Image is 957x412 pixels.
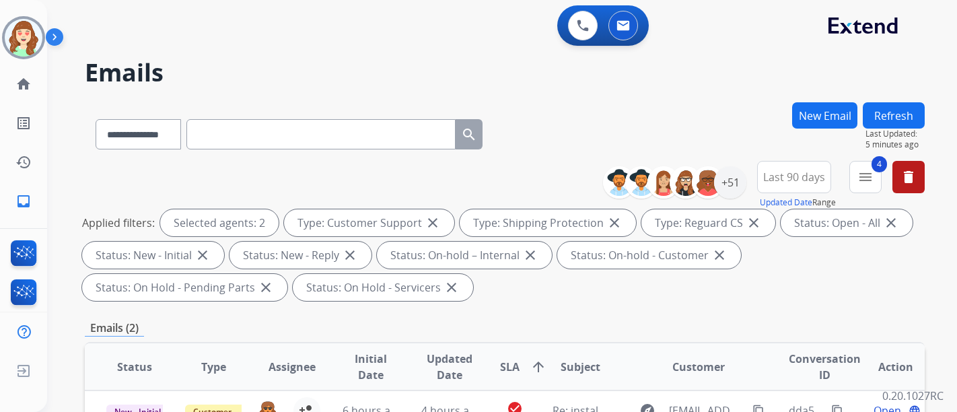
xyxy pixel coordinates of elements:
[561,359,600,375] span: Subject
[461,127,477,143] mat-icon: search
[293,274,473,301] div: Status: On Hold - Servicers
[781,209,913,236] div: Status: Open - All
[117,359,152,375] span: Status
[15,76,32,92] mat-icon: home
[865,139,925,150] span: 5 minutes ago
[421,351,478,383] span: Updated Date
[606,215,623,231] mat-icon: close
[15,154,32,170] mat-icon: history
[194,247,211,263] mat-icon: close
[269,359,316,375] span: Assignee
[343,351,399,383] span: Initial Date
[883,215,899,231] mat-icon: close
[425,215,441,231] mat-icon: close
[160,209,279,236] div: Selected agents: 2
[714,166,746,199] div: +51
[284,209,454,236] div: Type: Customer Support
[849,161,882,193] button: 4
[882,388,944,404] p: 0.20.1027RC
[377,242,552,269] div: Status: On-hold – Internal
[757,161,831,193] button: Last 90 days
[5,19,42,57] img: avatar
[82,274,287,301] div: Status: On Hold - Pending Parts
[229,242,371,269] div: Status: New - Reply
[760,197,836,208] span: Range
[872,156,887,172] span: 4
[444,279,460,296] mat-icon: close
[15,115,32,131] mat-icon: list_alt
[900,169,917,185] mat-icon: delete
[460,209,636,236] div: Type: Shipping Protection
[522,247,538,263] mat-icon: close
[857,169,874,185] mat-icon: menu
[846,343,925,390] th: Action
[85,320,144,337] p: Emails (2)
[201,359,226,375] span: Type
[530,359,546,375] mat-icon: arrow_upward
[342,247,358,263] mat-icon: close
[763,174,825,180] span: Last 90 days
[672,359,725,375] span: Customer
[641,209,775,236] div: Type: Reguard CS
[82,215,155,231] p: Applied filters:
[82,242,224,269] div: Status: New - Initial
[865,129,925,139] span: Last Updated:
[85,59,925,86] h2: Emails
[711,247,728,263] mat-icon: close
[258,279,274,296] mat-icon: close
[557,242,741,269] div: Status: On-hold - Customer
[15,193,32,209] mat-icon: inbox
[760,197,812,208] button: Updated Date
[789,351,861,383] span: Conversation ID
[746,215,762,231] mat-icon: close
[863,102,925,129] button: Refresh
[792,102,857,129] button: New Email
[500,359,520,375] span: SLA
